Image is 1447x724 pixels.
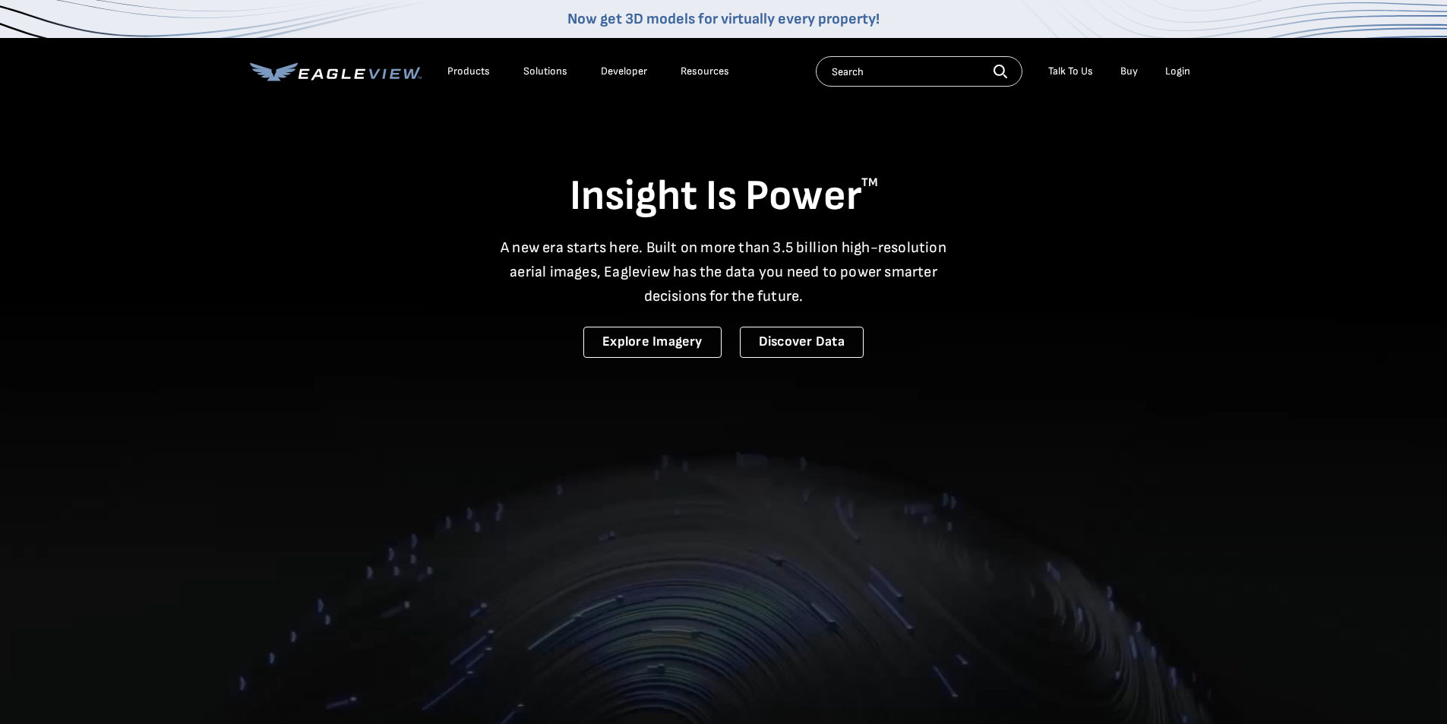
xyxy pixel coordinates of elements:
[816,56,1022,87] input: Search
[1120,65,1138,78] a: Buy
[583,327,722,358] a: Explore Imagery
[567,10,880,28] a: Now get 3D models for virtually every property!
[1048,65,1093,78] div: Talk To Us
[447,65,490,78] div: Products
[861,175,878,190] sup: TM
[250,170,1198,223] h1: Insight Is Power
[740,327,864,358] a: Discover Data
[1165,65,1190,78] div: Login
[601,65,647,78] a: Developer
[523,65,567,78] div: Solutions
[681,65,729,78] div: Resources
[491,236,956,308] p: A new era starts here. Built on more than 3.5 billion high-resolution aerial images, Eagleview ha...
